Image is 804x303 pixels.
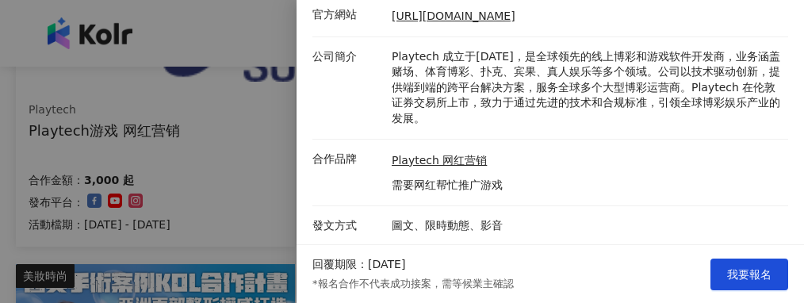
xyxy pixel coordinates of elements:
[312,277,514,291] p: *報名合作不代表成功接案，需等候業主確認
[392,49,780,127] p: Playtech 成立于[DATE]，是全球领先的线上博彩和游戏软件开发商，业务涵盖赌场、体育博彩、扑克、宾果、真人娱乐等多个领域。公司以技术驱动创新，提供端到端的跨平台解决方案，服务全球多个大...
[392,178,503,194] p: 需要网红帮忙推广游戏
[392,218,780,234] p: 圖文、限時動態、影音
[727,268,771,281] span: 我要報名
[710,259,788,290] button: 我要報名
[392,153,503,169] a: Playtech 网红营销
[392,10,515,22] a: [URL][DOMAIN_NAME]
[312,7,384,23] p: 官方網站
[312,257,405,273] p: 回覆期限：[DATE]
[312,49,384,65] p: 公司簡介
[312,218,384,234] p: 發文方式
[312,151,384,167] p: 合作品牌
